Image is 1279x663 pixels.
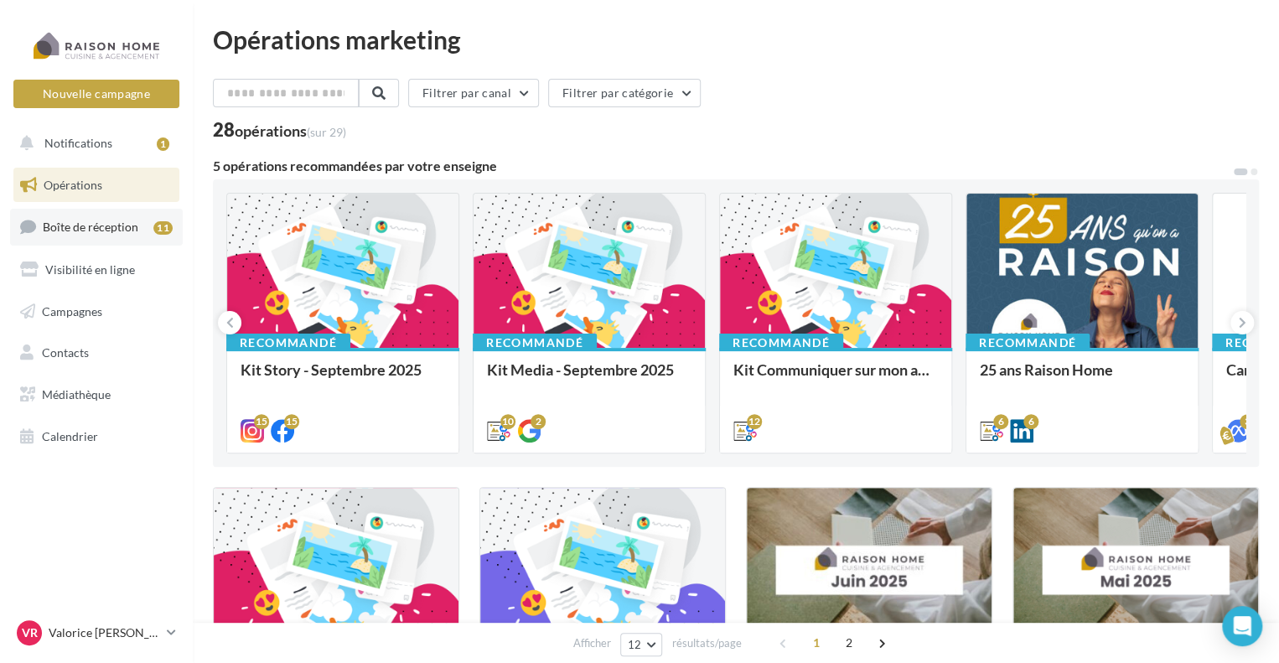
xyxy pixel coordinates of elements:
span: Campagnes [42,303,102,318]
a: Boîte de réception11 [10,209,183,245]
div: 15 [284,414,299,429]
span: résultats/page [671,635,741,651]
div: 6 [993,414,1008,429]
div: 28 [213,121,346,139]
span: Contacts [42,345,89,360]
span: Notifications [44,136,112,150]
div: Kit Story - Septembre 2025 [241,361,445,395]
span: 1 [803,629,830,656]
a: Visibilité en ligne [10,252,183,287]
a: Calendrier [10,419,183,454]
button: Filtrer par catégorie [548,79,701,107]
div: 6 [1023,414,1038,429]
div: 1 [157,137,169,151]
div: 25 ans Raison Home [980,361,1184,395]
div: 3 [1240,414,1255,429]
div: Open Intercom Messenger [1222,606,1262,646]
p: Valorice [PERSON_NAME] [49,624,160,641]
div: Kit Communiquer sur mon activité [733,361,938,395]
div: opérations [235,123,346,138]
a: VR Valorice [PERSON_NAME] [13,617,179,649]
div: Recommandé [719,334,843,352]
div: 10 [500,414,515,429]
span: 12 [628,638,642,651]
button: 12 [620,633,663,656]
span: Calendrier [42,429,98,443]
div: 11 [153,221,173,235]
button: Filtrer par canal [408,79,539,107]
span: Afficher [573,635,611,651]
div: Recommandé [226,334,350,352]
div: 15 [254,414,269,429]
span: Boîte de réception [43,220,138,234]
span: VR [22,624,38,641]
span: Visibilité en ligne [45,262,135,277]
button: Notifications 1 [10,126,176,161]
a: Contacts [10,335,183,370]
div: Recommandé [473,334,597,352]
div: 12 [747,414,762,429]
span: 2 [836,629,862,656]
div: Kit Media - Septembre 2025 [487,361,691,395]
div: Opérations marketing [213,27,1259,52]
span: Opérations [44,178,102,192]
a: Opérations [10,168,183,203]
div: 2 [531,414,546,429]
button: Nouvelle campagne [13,80,179,108]
span: Médiathèque [42,387,111,401]
div: Recommandé [966,334,1090,352]
a: Médiathèque [10,377,183,412]
a: Campagnes [10,294,183,329]
div: 5 opérations recommandées par votre enseigne [213,159,1232,173]
span: (sur 29) [307,125,346,139]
